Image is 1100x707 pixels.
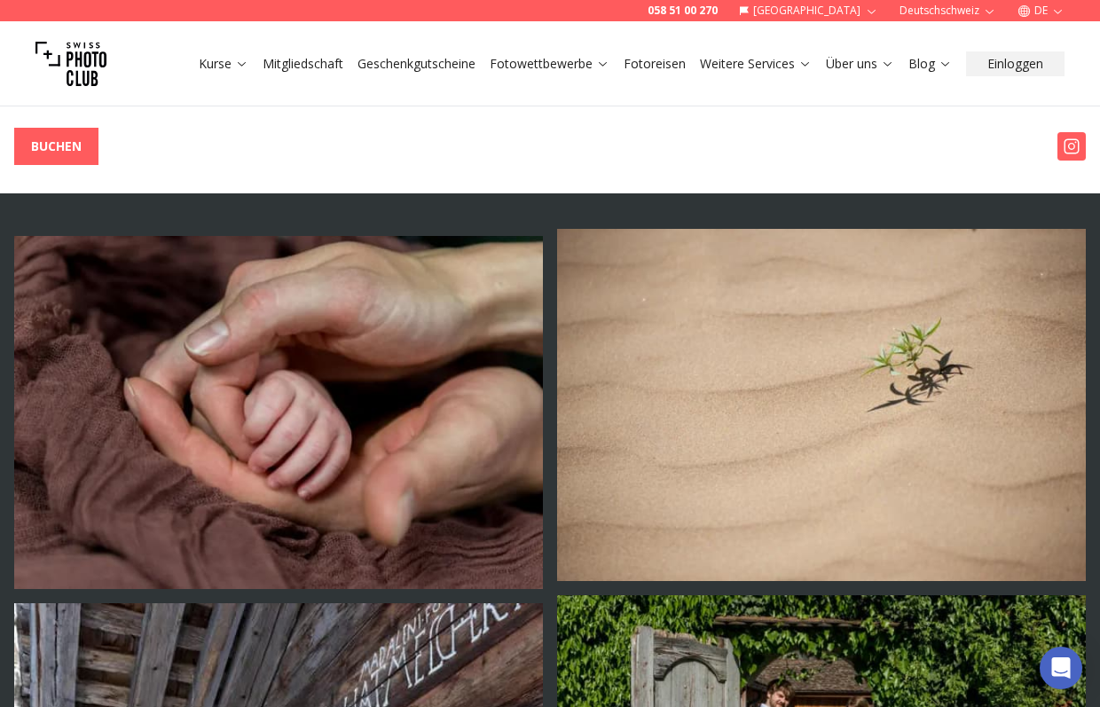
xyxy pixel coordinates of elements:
[14,128,98,165] button: BUCHEN
[617,51,693,76] button: Fotoreisen
[908,55,952,73] a: Blog
[819,51,901,76] button: Über uns
[255,51,350,76] button: Mitgliedschaft
[192,51,255,76] button: Kurse
[557,229,1086,581] img: Photo by Flavia Müller
[199,55,248,73] a: Kurse
[1057,132,1086,161] img: Instagram
[263,55,343,73] a: Mitgliedschaft
[31,137,82,155] b: BUCHEN
[483,51,617,76] button: Fotowettbewerbe
[490,55,609,73] a: Fotowettbewerbe
[966,51,1065,76] button: Einloggen
[1040,647,1082,689] div: Open Intercom Messenger
[357,55,475,73] a: Geschenkgutscheine
[35,28,106,99] img: Swiss photo club
[693,51,819,76] button: Weitere Services
[901,51,959,76] button: Blog
[648,4,718,18] a: 058 51 00 270
[350,51,483,76] button: Geschenkgutscheine
[826,55,894,73] a: Über uns
[14,236,543,589] img: Photo by Flavia Müller
[700,55,812,73] a: Weitere Services
[624,55,686,73] a: Fotoreisen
